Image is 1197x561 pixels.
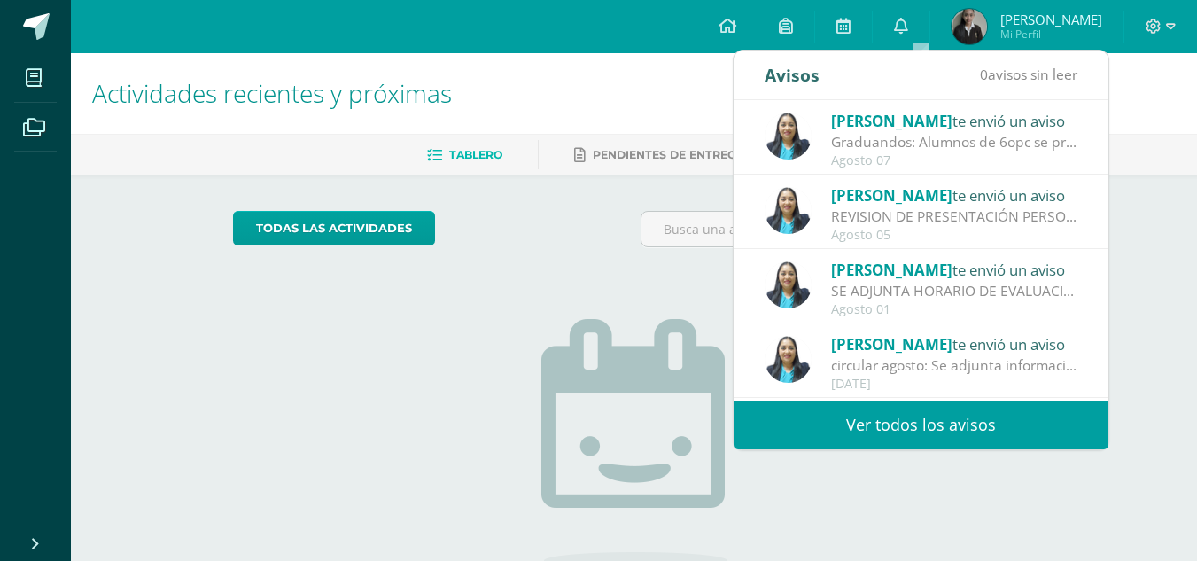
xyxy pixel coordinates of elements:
[765,51,820,99] div: Avisos
[765,113,812,160] img: 49168807a2b8cca0ef2119beca2bd5ad.png
[831,334,952,355] span: [PERSON_NAME]
[952,9,987,44] img: 933d8e2ad0ed8e5c4d64b57de3d883bd.png
[831,183,1077,206] div: te envió un aviso
[233,211,435,245] a: todas las Actividades
[1000,11,1102,28] span: [PERSON_NAME]
[831,132,1077,152] div: Graduandos: Alumnos de 6opc se presentan el día lunes únicamente a examen pendiente y se retiran....
[574,141,744,169] a: Pendientes de entrega
[831,153,1077,168] div: Agosto 07
[831,377,1077,392] div: [DATE]
[449,148,502,161] span: Tablero
[831,355,1077,376] div: circular agosto: Se adjunta información importante
[980,65,988,84] span: 0
[831,109,1077,132] div: te envió un aviso
[831,332,1077,355] div: te envió un aviso
[831,302,1077,317] div: Agosto 01
[427,141,502,169] a: Tablero
[765,261,812,308] img: 49168807a2b8cca0ef2119beca2bd5ad.png
[734,401,1108,449] a: Ver todos los avisos
[641,212,1034,246] input: Busca una actividad próxima aquí...
[831,281,1077,301] div: SE ADJUNTA HORARIO DE EVALUACIONES: Saludos cordiales, se adjunta horario de evaluaciones para la...
[765,187,812,234] img: 49168807a2b8cca0ef2119beca2bd5ad.png
[831,258,1077,281] div: te envió un aviso
[92,76,452,110] span: Actividades recientes y próximas
[831,260,952,280] span: [PERSON_NAME]
[831,111,952,131] span: [PERSON_NAME]
[980,65,1077,84] span: avisos sin leer
[1000,27,1102,42] span: Mi Perfil
[831,228,1077,243] div: Agosto 05
[765,336,812,383] img: 49168807a2b8cca0ef2119beca2bd5ad.png
[831,206,1077,227] div: REVISION DE PRESENTACIÓN PERSONAL: Saludos Cordiales Les recordamos que estamos en evaluaciones d...
[593,148,744,161] span: Pendientes de entrega
[831,185,952,206] span: [PERSON_NAME]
